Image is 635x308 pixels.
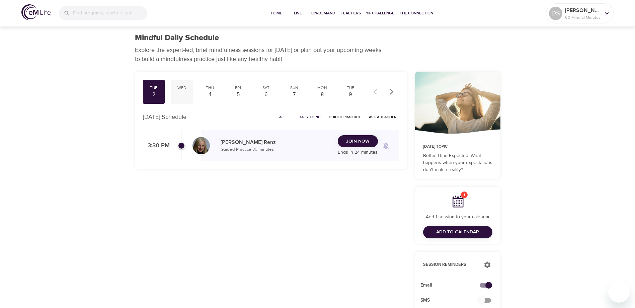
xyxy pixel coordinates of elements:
div: 9 [342,91,359,98]
p: Add 1 session to your calendar [423,214,492,221]
div: 5 [230,91,246,98]
img: Diane_Renz-min.jpg [192,137,210,154]
img: logo [21,4,51,20]
p: 3:30 PM [143,141,170,150]
p: [DATE] Schedule [143,112,186,122]
span: Daily Topic [299,114,321,120]
div: Sat [258,85,274,91]
button: Daily Topic [296,112,323,122]
h1: Mindful Daily Schedule [135,33,219,43]
p: Ends in 24 minutes [338,149,378,156]
span: Guided Practice [329,114,361,120]
input: Find programs, teachers, etc... [73,6,147,20]
p: 60 Mindful Minutes [565,14,601,20]
span: All [274,114,291,120]
span: Ask a Teacher [369,114,396,120]
div: 6 [258,91,274,98]
div: 8 [314,91,331,98]
div: 4 [202,91,218,98]
div: Thu [202,85,218,91]
span: Remind me when a class goes live every Tuesday at 3:30 PM [378,138,394,154]
p: [PERSON_NAME] Renz [221,138,332,146]
button: Join Now [338,135,378,148]
span: Live [290,10,306,17]
p: Guided Practice · 30 minutes [221,146,332,153]
div: DS [549,7,562,20]
div: 2 [146,91,162,98]
span: On-Demand [311,10,335,17]
button: Ask a Teacher [366,112,399,122]
span: Teachers [341,10,361,17]
div: 7 [286,91,303,98]
button: Guided Practice [326,112,364,122]
p: [DATE] Topic [423,144,492,150]
div: Sun [286,85,303,91]
span: 1% Challenge [366,10,394,17]
p: Explore the expert-led, brief mindfulness sessions for [DATE] or plan out your upcoming weeks to ... [135,46,386,64]
span: Join Now [346,137,370,146]
button: Add to Calendar [423,226,492,238]
span: SMS [420,297,484,304]
span: The Connection [400,10,433,17]
button: All [272,112,293,122]
span: Add to Calendar [436,228,479,236]
p: Session Reminders [423,261,477,268]
iframe: Button to launch messaging window [608,281,630,303]
span: Home [268,10,285,17]
span: Email [420,282,484,289]
div: Fri [230,85,246,91]
div: Tue [342,85,359,91]
span: 1 [461,191,468,198]
div: 3 [173,91,190,98]
p: [PERSON_NAME] [565,6,601,14]
div: Mon [314,85,331,91]
div: Wed [173,85,190,91]
div: Tue [146,85,162,91]
p: Better Than Expected: What happens when your expectations don't match reality? [423,152,492,173]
